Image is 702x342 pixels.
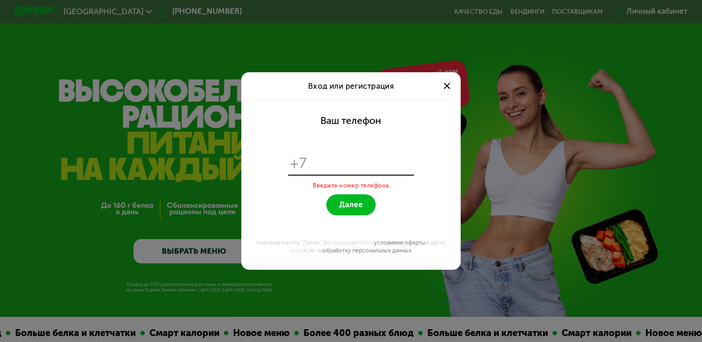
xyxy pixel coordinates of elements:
div: Нажимая кнопку "Далее", Вы соглашаетесь с и даете согласие на [247,239,455,254]
span: Вход или регистрация [308,81,394,91]
a: условиями оферты [374,239,425,246]
span: +7 [290,154,308,173]
a: обработку персональных данных [323,247,411,254]
div: Ваш телефон [320,115,381,127]
span: Далее [339,200,363,209]
div: Введите номер телефона [288,182,414,189]
button: Далее [326,194,375,215]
